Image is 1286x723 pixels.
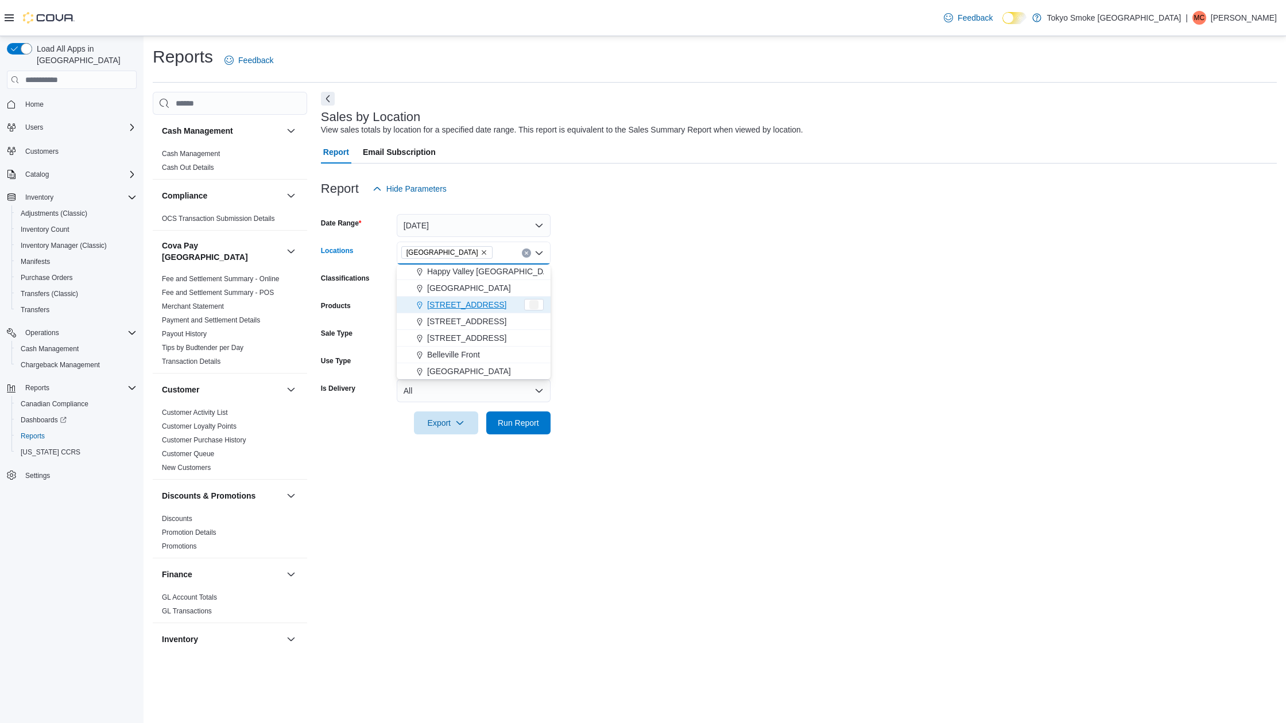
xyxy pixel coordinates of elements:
span: Customers [25,147,59,156]
a: Payout History [162,330,207,338]
span: GL Transactions [162,607,212,616]
a: GL Transactions [162,607,212,615]
button: [STREET_ADDRESS] [397,297,551,313]
div: Milo Che [1192,11,1206,25]
button: [DATE] [397,214,551,237]
span: Transaction Details [162,357,220,366]
button: Customer [284,383,298,397]
span: Inventory [21,191,137,204]
a: [US_STATE] CCRS [16,445,85,459]
span: Users [25,123,43,132]
button: Customers [2,142,141,159]
span: Reports [21,432,45,441]
span: Load All Apps in [GEOGRAPHIC_DATA] [32,43,137,66]
button: All [397,379,551,402]
button: Belleville Front [397,347,551,363]
span: Washington CCRS [16,445,137,459]
span: Settings [21,468,137,483]
span: Transfers [21,305,49,314]
a: Discounts [162,515,192,523]
span: Promotion Details [162,528,216,537]
a: Inventory Count [16,223,74,236]
a: Settings [21,469,55,483]
div: Discounts & Promotions [153,512,307,558]
button: Canadian Compliance [11,396,141,412]
button: Transfers (Classic) [11,286,141,302]
button: [STREET_ADDRESS] [397,313,551,330]
button: Customer [162,384,282,395]
span: Settings [25,471,50,480]
button: Cova Pay [GEOGRAPHIC_DATA] [162,240,282,263]
span: Purchase Orders [16,271,137,285]
span: [STREET_ADDRESS] [427,332,506,344]
a: Payment and Settlement Details [162,316,260,324]
span: [STREET_ADDRESS] [427,299,506,310]
div: View sales totals by location for a specified date range. This report is equivalent to the Sales ... [321,124,803,136]
button: Remove Ontario from selection in this group [481,249,487,256]
h3: Sales by Location [321,110,421,124]
a: Manifests [16,255,55,269]
button: Inventory [284,632,298,646]
span: Export [421,411,471,434]
nav: Complex example [7,91,137,514]
span: Reports [16,429,137,443]
span: Happy Valley [GEOGRAPHIC_DATA] [427,266,560,277]
span: Catalog [21,168,137,181]
span: Inventory Manager (Classic) [16,239,137,252]
div: Customer [153,406,307,479]
span: Payout History [162,329,207,339]
div: Cova Pay [GEOGRAPHIC_DATA] [153,272,307,373]
button: Operations [2,325,141,341]
a: Customer Loyalty Points [162,422,237,430]
span: Feedback [238,55,273,66]
span: Feedback [958,12,993,24]
span: Tips by Budtender per Day [162,343,243,352]
span: Home [21,97,137,111]
span: Reports [21,381,137,395]
button: Next [321,92,335,106]
span: Transfers (Classic) [21,289,78,298]
a: Fee and Settlement Summary - POS [162,289,274,297]
span: [GEOGRAPHIC_DATA] [427,282,511,294]
h3: Report [321,182,359,196]
button: Run Report [486,411,551,434]
h3: Inventory [162,633,198,645]
span: Operations [25,328,59,337]
span: Customer Purchase History [162,436,246,445]
span: Catalog [25,170,49,179]
span: Dashboards [21,415,67,425]
a: Feedback [220,49,278,72]
span: Chargeback Management [16,358,137,372]
span: [US_STATE] CCRS [21,448,80,457]
button: Reports [2,380,141,396]
span: Dark Mode [1002,24,1003,25]
label: Sale Type [321,329,353,338]
a: Reports [16,429,49,443]
label: Locations [321,246,354,255]
label: Use Type [321,356,351,366]
input: Dark Mode [1002,12,1027,24]
a: Promotions [162,542,197,550]
button: Clear input [522,248,531,258]
span: Reports [25,383,49,392]
button: Inventory [162,633,282,645]
button: Compliance [162,190,282,201]
button: Discounts & Promotions [284,489,298,503]
label: Is Delivery [321,384,355,393]
a: Customers [21,145,63,158]
span: Cash Out Details [162,163,214,172]
span: Customers [21,143,137,158]
span: Customer Activity List [162,408,228,417]
span: Operations [21,326,137,340]
a: Inventory Manager (Classic) [16,239,111,252]
button: [GEOGRAPHIC_DATA] [397,280,551,297]
label: Classifications [321,274,370,283]
button: Operations [21,326,64,340]
a: Fee and Settlement Summary - Online [162,275,280,283]
button: Cova Pay [GEOGRAPHIC_DATA] [284,244,298,258]
span: Canadian Compliance [21,399,88,409]
label: Products [321,301,351,310]
a: Dashboards [11,412,141,428]
span: OCS Transaction Submission Details [162,214,275,223]
p: [PERSON_NAME] [1211,11,1277,25]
